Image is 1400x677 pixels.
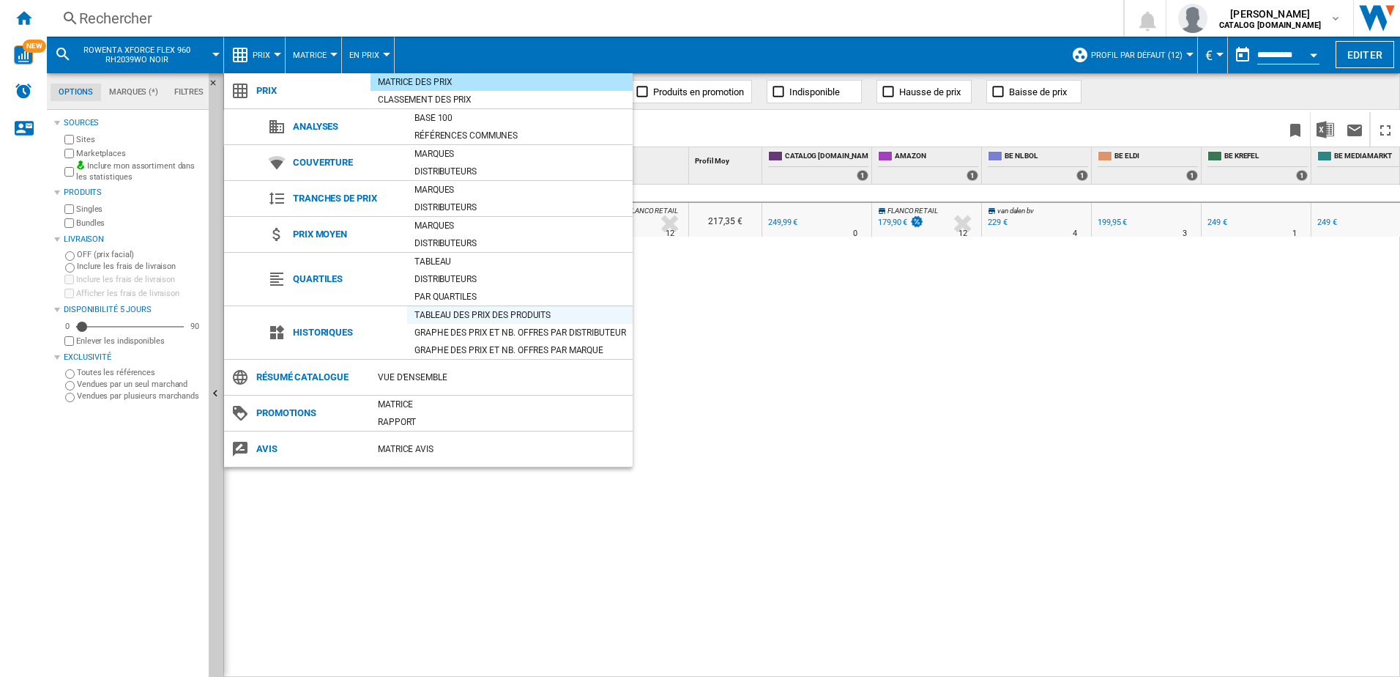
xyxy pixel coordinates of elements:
span: Historiques [286,322,407,343]
div: Distributeurs [407,272,633,286]
span: Quartiles [286,269,407,289]
div: Tableau [407,254,633,269]
div: Matrice [371,397,633,412]
div: Graphe des prix et nb. offres par distributeur [407,325,633,340]
div: Matrice des prix [371,75,633,89]
div: Par quartiles [407,289,633,304]
span: Analyses [286,116,407,137]
span: Promotions [249,403,371,423]
div: Marques [407,147,633,161]
div: Marques [407,218,633,233]
div: Distributeurs [407,200,633,215]
div: Références communes [407,128,633,143]
span: Couverture [286,152,407,173]
div: Distributeurs [407,236,633,251]
span: Avis [249,439,371,459]
div: Marques [407,182,633,197]
span: Résumé catalogue [249,367,371,388]
div: Graphe des prix et nb. offres par marque [407,343,633,358]
div: Rapport [371,415,633,429]
div: Vue d'ensemble [371,370,633,385]
span: Prix moyen [286,224,407,245]
span: Prix [249,81,371,101]
span: Tranches de prix [286,188,407,209]
div: Base 100 [407,111,633,125]
div: Distributeurs [407,164,633,179]
div: Matrice AVIS [371,442,633,456]
div: Classement des prix [371,92,633,107]
div: Tableau des prix des produits [407,308,633,322]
